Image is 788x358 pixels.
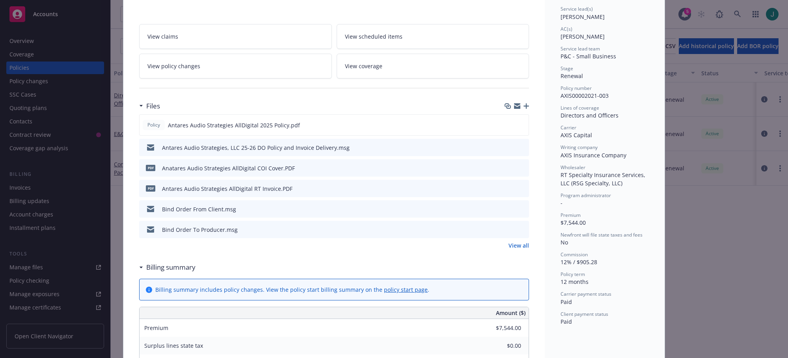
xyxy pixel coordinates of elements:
[337,24,529,49] a: View scheduled items
[496,309,525,317] span: Amount ($)
[146,185,155,191] span: PDF
[506,205,512,213] button: download file
[144,342,203,349] span: Surplus lines state tax
[475,322,526,334] input: 0.00
[561,171,647,187] span: RT Specialty Insurance Services, LLC (RSG Specialty, LLC)
[506,164,512,172] button: download file
[561,318,572,325] span: Paid
[561,278,589,285] span: 12 months
[561,72,583,80] span: Renewal
[519,226,526,234] button: preview file
[146,165,155,171] span: PDF
[519,164,526,172] button: preview file
[561,258,597,266] span: 12% / $905.28
[506,226,512,234] button: download file
[561,212,581,218] span: Premium
[561,85,592,91] span: Policy number
[168,121,300,129] span: Antares Audio Strategies AllDigital 2025 Policy.pdf
[561,45,600,52] span: Service lead team
[561,151,626,159] span: AXIS Insurance Company
[561,33,605,40] span: [PERSON_NAME]
[561,298,572,306] span: Paid
[146,262,196,272] h3: Billing summary
[162,205,236,213] div: Bind Order From Client.msg
[509,241,529,250] a: View all
[139,24,332,49] a: View claims
[561,26,572,32] span: AC(s)
[561,291,611,297] span: Carrier payment status
[561,52,616,60] span: P&C - Small Business
[506,121,512,129] button: download file
[518,121,525,129] button: preview file
[561,92,609,99] span: AXIS00002021-003
[519,144,526,152] button: preview file
[561,6,593,12] span: Service lead(s)
[144,324,168,332] span: Premium
[561,111,649,119] div: Directors and Officers
[475,340,526,352] input: 0.00
[147,32,178,41] span: View claims
[162,164,295,172] div: Anatares Audio Strategies AllDigital COI Cover.PDF
[561,219,586,226] span: $7,544.00
[561,13,605,21] span: [PERSON_NAME]
[519,205,526,213] button: preview file
[384,286,428,293] a: policy start page
[561,271,585,278] span: Policy term
[561,124,576,131] span: Carrier
[561,164,585,171] span: Wholesaler
[139,262,196,272] div: Billing summary
[337,54,529,78] a: View coverage
[139,101,160,111] div: Files
[561,104,599,111] span: Lines of coverage
[345,62,382,70] span: View coverage
[345,32,402,41] span: View scheduled items
[506,144,512,152] button: download file
[561,199,563,207] span: -
[162,226,238,234] div: Bind Order To Producer.msg
[147,62,200,70] span: View policy changes
[506,185,512,193] button: download file
[139,54,332,78] a: View policy changes
[561,311,608,317] span: Client payment status
[561,144,598,151] span: Writing company
[561,231,643,238] span: Newfront will file state taxes and fees
[561,251,588,258] span: Commission
[561,239,568,246] span: No
[162,144,350,152] div: Antares Audio Strategies, LLC 25-26 DO Policy and Invoice Delivery.msg
[561,131,592,139] span: AXIS Capital
[155,285,429,294] div: Billing summary includes policy changes. View the policy start billing summary on the .
[519,185,526,193] button: preview file
[146,121,162,129] span: Policy
[162,185,292,193] div: Antares Audio Strategies AllDigital RT Invoice.PDF
[561,65,573,72] span: Stage
[561,192,611,199] span: Program administrator
[146,101,160,111] h3: Files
